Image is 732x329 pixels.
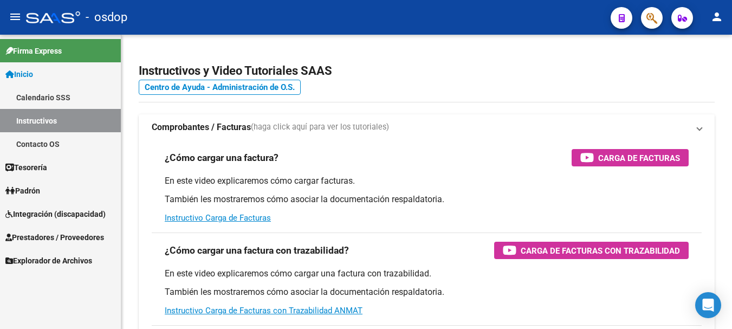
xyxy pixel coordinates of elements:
[139,61,715,81] h2: Instructivos y Video Tutoriales SAAS
[710,10,723,23] mat-icon: person
[5,68,33,80] span: Inicio
[165,268,689,280] p: En este video explicaremos cómo cargar una factura con trazabilidad.
[165,243,349,258] h3: ¿Cómo cargar una factura con trazabilidad?
[695,292,721,318] div: Open Intercom Messenger
[165,286,689,298] p: También les mostraremos cómo asociar la documentación respaldatoria.
[165,175,689,187] p: En este video explicaremos cómo cargar facturas.
[9,10,22,23] mat-icon: menu
[598,151,680,165] span: Carga de Facturas
[165,306,362,315] a: Instructivo Carga de Facturas con Trazabilidad ANMAT
[5,208,106,220] span: Integración (discapacidad)
[5,45,62,57] span: Firma Express
[5,255,92,267] span: Explorador de Archivos
[494,242,689,259] button: Carga de Facturas con Trazabilidad
[139,114,715,140] mat-expansion-panel-header: Comprobantes / Facturas(haga click aquí para ver los tutoriales)
[152,121,251,133] strong: Comprobantes / Facturas
[165,213,271,223] a: Instructivo Carga de Facturas
[86,5,127,29] span: - osdop
[5,185,40,197] span: Padrón
[165,193,689,205] p: También les mostraremos cómo asociar la documentación respaldatoria.
[521,244,680,257] span: Carga de Facturas con Trazabilidad
[139,80,301,95] a: Centro de Ayuda - Administración de O.S.
[5,231,104,243] span: Prestadores / Proveedores
[572,149,689,166] button: Carga de Facturas
[165,150,278,165] h3: ¿Cómo cargar una factura?
[5,162,47,173] span: Tesorería
[251,121,389,133] span: (haga click aquí para ver los tutoriales)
